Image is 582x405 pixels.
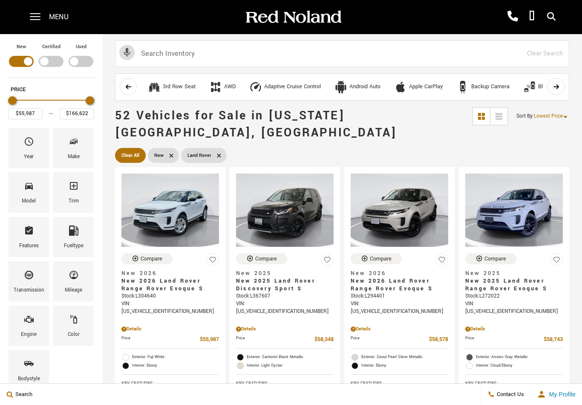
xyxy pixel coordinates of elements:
[200,335,219,344] span: $55,987
[9,172,49,212] div: ModelModel
[8,108,43,119] input: Minimum
[76,43,86,51] label: Used
[465,335,563,344] a: Price $58,743
[121,269,213,277] span: New 2026
[351,335,448,344] a: Price $58,578
[351,292,448,300] div: Stock : L294401
[351,325,448,333] div: Pricing Details - New 2026 Land Rover Range Rover Evoque S With Navigation & AWD
[24,356,34,374] span: Bodystyle
[209,81,222,93] div: AWD
[389,78,447,96] button: Apple CarPlayApple CarPlay
[9,261,49,301] div: TransmissionTransmission
[121,277,213,292] span: New 2026 Land Rover Range Rover Evoque S
[9,350,49,390] div: BodystyleBodystyle
[53,306,94,346] div: ColorColor
[249,81,262,93] div: Adaptive Cruise Control
[495,391,524,398] span: Contact Us
[24,152,34,162] div: Year
[187,150,211,161] span: Land Rover
[476,353,563,362] span: Exterior: Arroios Gray Metallic
[69,223,79,241] span: Fueltype
[465,335,544,344] span: Price
[429,335,448,344] span: $58,578
[9,306,49,346] div: EngineEngine
[121,253,173,264] button: Compare Vehicle
[516,113,534,120] span: Sort By :
[435,253,448,270] button: Save Vehicle
[465,253,516,264] button: Compare Vehicle
[53,128,94,168] div: MakeMake
[247,362,334,370] span: Interior: Light Oyster
[24,179,34,197] span: Model
[546,391,576,398] span: My Profile
[148,81,161,93] div: 3rd Row Seat
[60,108,94,119] input: Maximum
[465,174,563,247] img: 2025 Land Rover Range Rover Evoque S
[236,335,334,344] a: Price $58,348
[236,325,334,333] div: Pricing Details - New 2025 Land Rover Discovery Sport S With Navigation & AWD
[53,172,94,212] div: TrimTrim
[115,107,397,141] span: 52 Vehicles for Sale in [US_STATE][GEOGRAPHIC_DATA], [GEOGRAPHIC_DATA]
[154,150,164,161] span: New
[236,379,334,388] span: Key Features :
[8,93,94,119] div: Price
[69,197,79,206] div: Trim
[121,150,139,161] span: Clear All
[550,253,563,270] button: Save Vehicle
[11,86,92,93] h5: Price
[351,269,448,292] a: New 2026New 2026 Land Rover Range Rover Evoque S
[351,269,442,277] span: New 2026
[452,78,514,96] button: Backup CameraBackup Camera
[351,277,442,292] span: New 2026 Land Rover Range Rover Evoque S
[205,78,240,96] button: AWDAWD
[24,312,34,330] span: Engine
[349,83,380,91] div: Android Auto
[370,255,392,263] div: Compare
[245,78,326,96] button: Adaptive Cruise ControlAdaptive Cruise Control
[9,217,49,257] div: FeaturesFeatures
[121,269,219,292] a: New 2026New 2026 Land Rover Range Rover Evoque S
[121,325,219,333] div: Pricing Details - New 2026 Land Rover Range Rover Evoque S With Navigation & AWD
[132,362,219,370] span: Interior: Ebony
[351,300,448,315] div: VIN: [US_VEHICLE_IDENTIFICATION_NUMBER]
[121,174,219,247] img: 2026 Land Rover Range Rover Evoque S
[121,300,219,315] div: VIN: [US_VEHICLE_IDENTIFICATION_NUMBER]
[264,83,321,91] div: Adaptive Cruise Control
[132,353,219,362] span: Exterior: Fuji White
[465,277,556,292] span: New 2025 Land Rover Range Rover Evoque S
[64,241,84,251] div: Fueltype
[68,330,80,339] div: Color
[351,379,448,388] span: Key Features :
[544,335,563,344] span: $58,743
[69,312,79,330] span: Color
[409,83,443,91] div: Apple CarPlay
[236,269,334,292] a: New 2025New 2025 Land Rover Discovery Sport S
[476,362,563,370] span: Interior: Cloud/Ebony
[53,261,94,301] div: MileageMileage
[121,335,219,344] a: Price $55,987
[115,40,569,67] input: Search Inventory
[18,374,40,384] div: Bodystyle
[236,174,334,247] img: 2025 Land Rover Discovery Sport S
[121,379,219,388] span: Key Features :
[120,78,137,95] button: scroll left
[69,134,79,152] span: Make
[314,335,334,344] span: $58,348
[65,286,82,295] div: Mileage
[456,81,469,93] div: Backup Camera
[236,253,287,264] button: Compare Vehicle
[531,384,582,405] button: user-profile-menu
[236,269,327,277] span: New 2025
[334,81,347,93] div: Android Auto
[13,391,32,398] span: Search
[236,277,327,292] span: New 2025 Land Rover Discovery Sport S
[8,96,17,105] div: Minimum Price
[53,217,94,257] div: FueltypeFueltype
[22,197,36,206] div: Model
[42,43,61,51] label: Certified
[86,96,94,105] div: Maximum Price
[68,152,80,162] div: Make
[351,253,402,264] button: Compare Vehicle
[163,83,196,91] div: 3rd Row Seat
[224,83,236,91] div: AWD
